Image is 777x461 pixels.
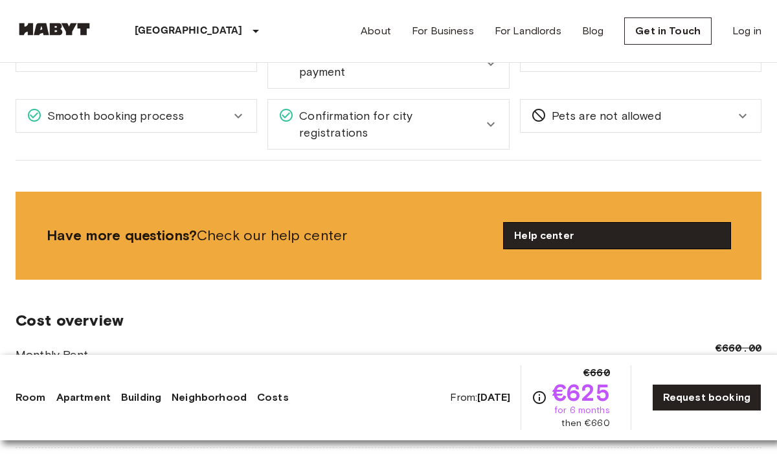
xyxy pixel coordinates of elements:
a: Room [16,390,46,405]
a: Log in [732,23,761,39]
span: for 6 months [554,404,610,417]
a: Neighborhood [172,390,247,405]
a: Blog [582,23,604,39]
b: [DATE] [477,391,510,403]
b: Have more questions? [47,227,197,244]
span: €660.00 [715,341,761,356]
a: Get in Touch [624,17,712,45]
svg: Check cost overview for full price breakdown. Please note that discounts apply to new joiners onl... [532,390,547,405]
div: All inclusive monthly rent payment [268,39,508,88]
span: Check our help center [47,226,493,245]
span: Monthly Rent [16,346,232,363]
span: Pets are not allowed [546,107,661,124]
a: For Business [412,23,474,39]
img: Habyt [16,23,93,36]
a: Apartment [56,390,111,405]
span: Cost overview [16,311,761,330]
span: €625 [552,381,610,404]
a: Costs [257,390,289,405]
a: Help center [504,223,730,249]
span: Confirmation for city registrations [294,107,482,141]
span: All inclusive monthly rent payment [294,47,482,80]
div: Smooth booking process [16,100,256,132]
div: Confirmation for city registrations [268,100,508,149]
a: Request booking [652,384,761,411]
span: From: [450,390,510,405]
div: Pets are not allowed [521,100,761,132]
p: [GEOGRAPHIC_DATA] [135,23,243,39]
a: About [361,23,391,39]
span: Smooth booking process [42,107,184,124]
span: €660 [583,365,610,381]
a: Building [121,390,161,405]
span: then €660 [561,417,609,430]
a: For Landlords [495,23,561,39]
